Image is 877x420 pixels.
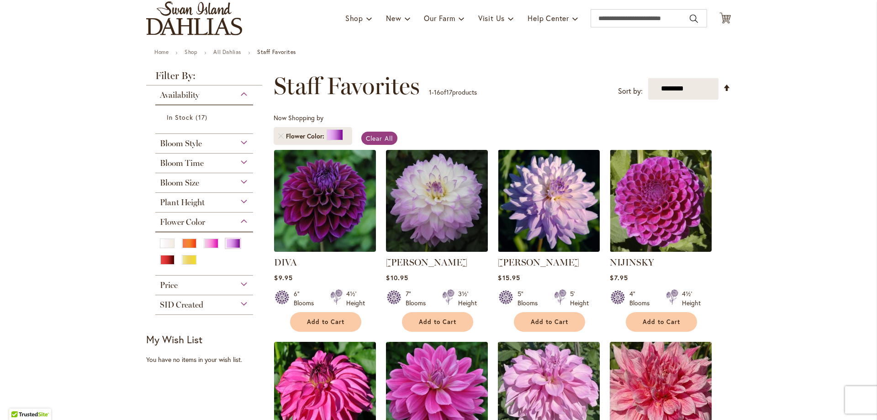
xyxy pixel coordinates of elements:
[146,1,242,35] a: store logo
[160,217,205,227] span: Flower Color
[160,90,199,100] span: Availability
[290,312,361,332] button: Add to Cart
[610,150,712,252] img: NIJINSKY
[160,300,203,310] span: SID Created
[146,333,202,346] strong: My Wish List
[361,132,397,145] a: Clear All
[458,289,477,308] div: 3½' Height
[154,48,169,55] a: Home
[518,289,543,308] div: 5" Blooms
[307,318,344,326] span: Add to Cart
[498,245,600,254] a: JORDAN NICOLE
[346,289,365,308] div: 4½' Height
[626,312,697,332] button: Add to Cart
[160,197,205,207] span: Plant Height
[618,83,643,100] label: Sort by:
[610,257,654,268] a: NIJINSKY
[345,13,363,23] span: Shop
[478,13,505,23] span: Visit Us
[570,289,589,308] div: 5' Height
[274,72,420,100] span: Staff Favorites
[498,273,520,282] span: $15.95
[682,289,701,308] div: 4½' Height
[366,134,393,143] span: Clear All
[429,88,432,96] span: 1
[446,88,452,96] span: 17
[160,158,204,168] span: Bloom Time
[528,13,569,23] span: Help Center
[274,257,297,268] a: DIVA
[286,132,327,141] span: Flower Color
[386,150,488,252] img: MIKAYLA MIRANDA
[498,150,600,252] img: JORDAN NICOLE
[498,257,579,268] a: [PERSON_NAME]
[185,48,197,55] a: Shop
[629,289,655,308] div: 4" Blooms
[146,71,262,85] strong: Filter By:
[167,113,193,122] span: In Stock
[195,112,209,122] span: 17
[160,138,202,149] span: Bloom Style
[274,113,323,122] span: Now Shopping by
[213,48,241,55] a: All Dahlias
[386,257,467,268] a: [PERSON_NAME]
[257,48,296,55] strong: Staff Favorites
[274,273,292,282] span: $9.95
[274,150,376,252] img: Diva
[419,318,456,326] span: Add to Cart
[424,13,455,23] span: Our Farm
[146,355,268,364] div: You have no items in your wish list.
[610,245,712,254] a: NIJINSKY
[531,318,568,326] span: Add to Cart
[386,245,488,254] a: MIKAYLA MIRANDA
[402,312,473,332] button: Add to Cart
[643,318,680,326] span: Add to Cart
[610,273,628,282] span: $7.95
[160,280,178,290] span: Price
[386,273,408,282] span: $10.95
[434,88,440,96] span: 16
[406,289,431,308] div: 7" Blooms
[429,85,477,100] p: - of products
[294,289,319,308] div: 6" Blooms
[7,388,32,413] iframe: Launch Accessibility Center
[278,133,284,139] a: Remove Flower Color Purple
[514,312,585,332] button: Add to Cart
[167,112,244,122] a: In Stock 17
[274,245,376,254] a: Diva
[386,13,401,23] span: New
[160,178,199,188] span: Bloom Size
